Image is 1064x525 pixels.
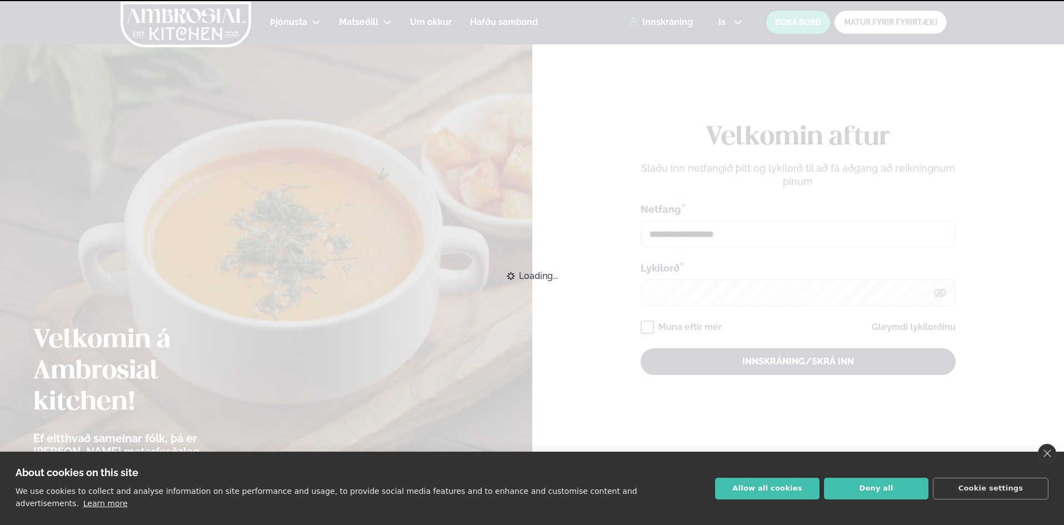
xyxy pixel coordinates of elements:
[16,467,138,478] strong: About cookies on this site
[1038,444,1056,463] a: close
[83,499,128,508] a: Learn more
[519,264,558,288] span: Loading...
[16,487,637,508] p: We use cookies to collect and analyse information on site performance and usage, to provide socia...
[824,478,928,499] button: Deny all
[933,478,1048,499] button: Cookie settings
[715,478,820,499] button: Allow all cookies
